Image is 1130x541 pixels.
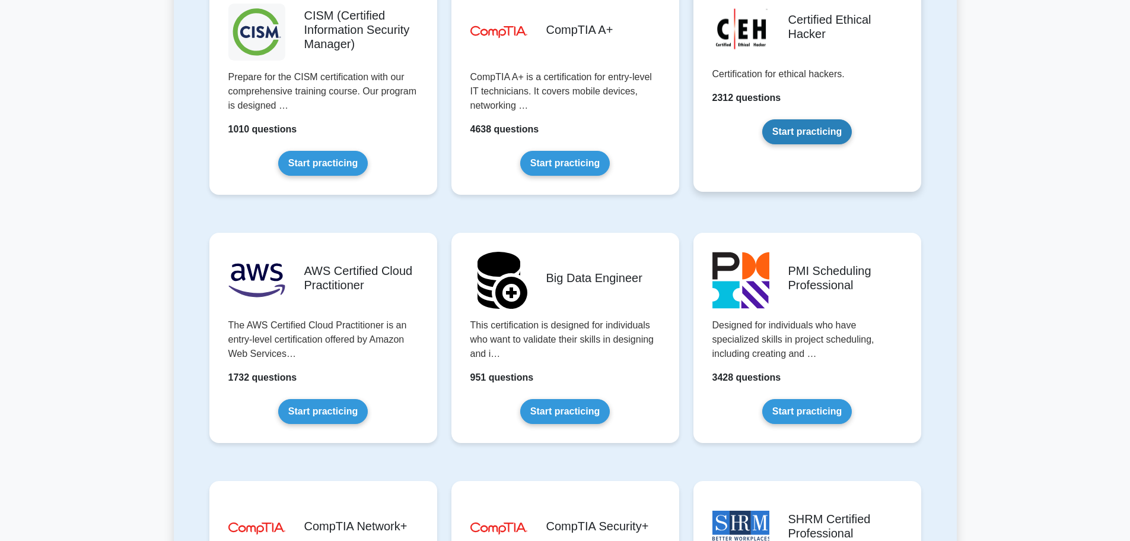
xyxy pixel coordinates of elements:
a: Start practicing [520,151,610,176]
a: Start practicing [520,399,610,424]
a: Start practicing [278,151,368,176]
a: Start practicing [762,119,852,144]
a: Start practicing [278,399,368,424]
a: Start practicing [762,399,852,424]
